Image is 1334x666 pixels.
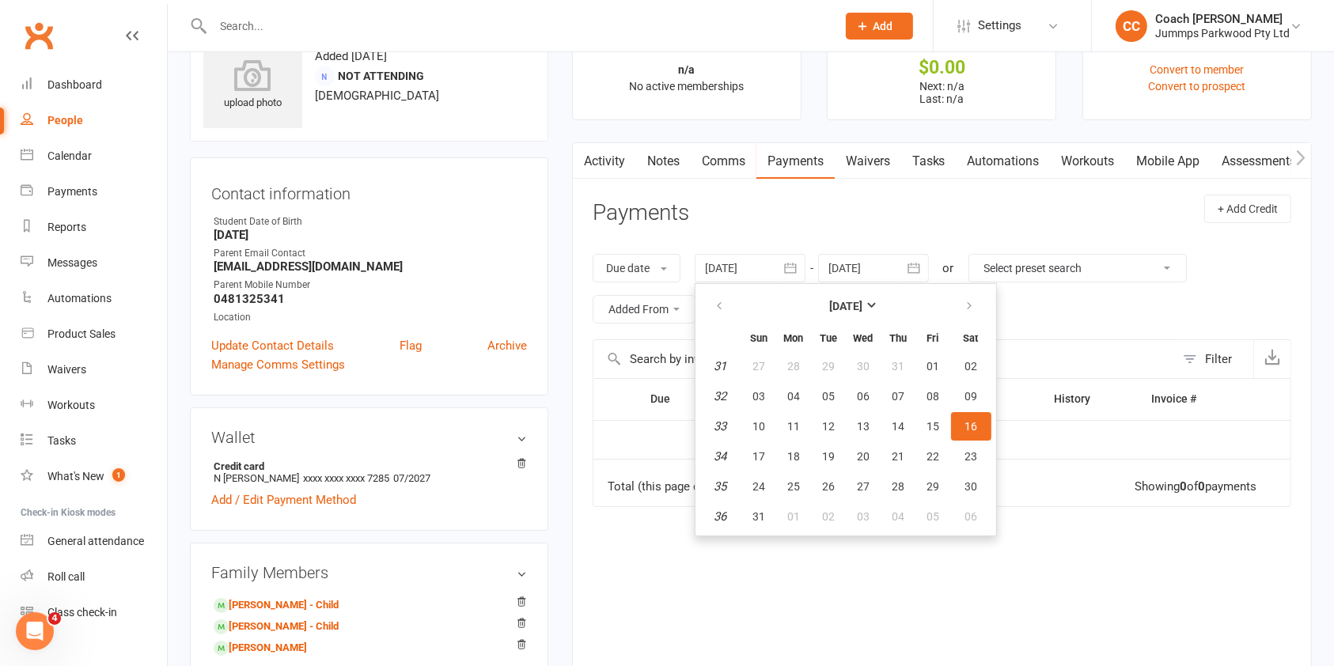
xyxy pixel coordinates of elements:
[847,382,880,411] button: 06
[927,360,939,373] span: 01
[47,470,104,482] div: What's New
[211,429,527,446] h3: Wallet
[47,114,83,127] div: People
[951,412,991,441] button: 16
[742,442,775,471] button: 17
[303,472,389,484] span: xxxx xxxx xxxx 7285
[16,612,54,650] iframe: Intercom live chat
[787,390,800,403] span: 04
[678,63,695,76] strong: n/a
[892,360,904,373] span: 31
[47,327,116,340] div: Product Sales
[21,316,167,352] a: Product Sales
[783,332,803,344] small: Monday
[787,480,800,493] span: 25
[812,472,845,501] button: 26
[881,502,915,531] button: 04
[964,360,977,373] span: 02
[214,310,527,325] div: Location
[943,259,954,278] div: or
[208,15,825,37] input: Search...
[777,352,810,380] button: 28
[964,480,977,493] span: 30
[47,606,117,619] div: Class check-in
[901,143,957,180] a: Tasks
[21,595,167,630] a: Class kiosk mode
[21,388,167,423] a: Workouts
[1211,143,1308,180] a: Assessments
[916,382,949,411] button: 08
[847,502,880,531] button: 03
[874,20,893,32] span: Add
[21,524,167,559] a: General attendance kiosk mode
[1051,143,1126,180] a: Workouts
[847,412,880,441] button: 13
[1155,12,1290,26] div: Coach [PERSON_NAME]
[822,450,835,463] span: 19
[47,363,86,376] div: Waivers
[1204,195,1291,223] button: + Add Credit
[752,420,765,433] span: 10
[338,70,424,82] span: Not Attending
[214,640,307,657] a: [PERSON_NAME]
[822,360,835,373] span: 29
[47,535,144,547] div: General attendance
[593,340,1175,378] input: Search by invoice number
[822,510,835,523] span: 02
[1116,10,1147,42] div: CC
[927,450,939,463] span: 22
[916,352,949,380] button: 01
[211,336,334,355] a: Update Contact Details
[857,480,870,493] span: 27
[892,480,904,493] span: 28
[636,143,691,180] a: Notes
[487,336,527,355] a: Archive
[847,472,880,501] button: 27
[714,449,726,464] em: 34
[203,59,302,112] div: upload photo
[964,332,979,344] small: Saturday
[857,510,870,523] span: 03
[47,256,97,269] div: Messages
[927,510,939,523] span: 05
[1155,26,1290,40] div: Jummps Parkwood Pty Ltd
[822,420,835,433] span: 12
[787,420,800,433] span: 11
[951,352,991,380] button: 02
[742,502,775,531] button: 31
[629,80,744,93] span: No active memberships
[777,412,810,441] button: 11
[892,450,904,463] span: 21
[593,295,696,324] button: Added From
[889,332,907,344] small: Thursday
[1175,340,1253,378] button: Filter
[892,420,904,433] span: 14
[964,510,977,523] span: 06
[742,412,775,441] button: 10
[964,450,977,463] span: 23
[787,450,800,463] span: 18
[892,510,904,523] span: 04
[752,510,765,523] span: 31
[820,332,837,344] small: Tuesday
[964,420,977,433] span: 16
[1135,480,1256,494] div: Showing of payments
[21,559,167,595] a: Roll call
[847,442,880,471] button: 20
[214,214,527,229] div: Student Date of Birth
[608,480,797,494] div: Total (this page only): of
[714,509,726,524] em: 36
[846,13,913,40] button: Add
[211,458,527,486] li: N [PERSON_NAME]
[957,143,1051,180] a: Automations
[881,442,915,471] button: 21
[47,570,85,583] div: Roll call
[927,332,938,344] small: Friday
[400,336,422,355] a: Flag
[393,472,430,484] span: 07/2027
[951,472,991,501] button: 30
[1198,479,1205,494] strong: 0
[1150,63,1245,76] a: Convert to member
[1180,479,1187,494] strong: 0
[21,352,167,388] a: Waivers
